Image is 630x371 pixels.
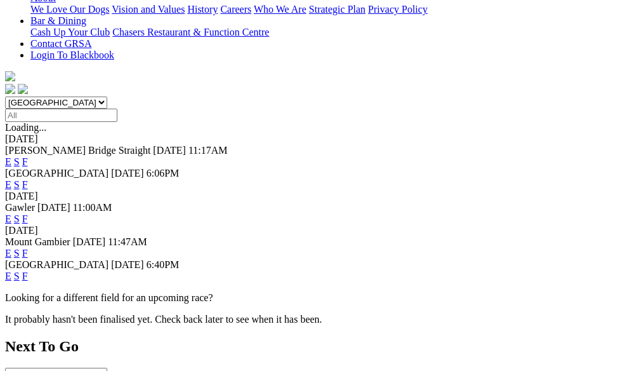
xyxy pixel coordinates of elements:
[14,271,20,281] a: S
[368,4,428,15] a: Privacy Policy
[112,4,185,15] a: Vision and Values
[14,156,20,167] a: S
[30,4,109,15] a: We Love Our Dogs
[111,259,144,270] span: [DATE]
[108,236,147,247] span: 11:47AM
[153,145,186,156] span: [DATE]
[5,213,11,224] a: E
[22,179,28,190] a: F
[30,15,86,26] a: Bar & Dining
[5,225,625,236] div: [DATE]
[5,236,70,247] span: Mount Gambier
[5,71,15,81] img: logo-grsa-white.png
[112,27,269,37] a: Chasers Restaurant & Function Centre
[5,168,108,179] span: [GEOGRAPHIC_DATA]
[5,271,11,281] a: E
[5,179,11,190] a: E
[22,213,28,224] a: F
[5,248,11,259] a: E
[30,38,91,49] a: Contact GRSA
[188,145,228,156] span: 11:17AM
[5,156,11,167] a: E
[22,156,28,167] a: F
[5,84,15,94] img: facebook.svg
[22,271,28,281] a: F
[73,202,112,213] span: 11:00AM
[5,338,625,355] h2: Next To Go
[5,314,322,325] partial: It probably hasn't been finalised yet. Check back later to see when it has been.
[14,179,20,190] a: S
[5,145,150,156] span: [PERSON_NAME] Bridge Straight
[5,259,108,270] span: [GEOGRAPHIC_DATA]
[5,292,625,304] p: Looking for a different field for an upcoming race?
[5,191,625,202] div: [DATE]
[37,202,70,213] span: [DATE]
[30,4,625,15] div: About
[30,50,114,60] a: Login To Blackbook
[30,27,625,38] div: Bar & Dining
[14,213,20,224] a: S
[18,84,28,94] img: twitter.svg
[111,168,144,179] span: [DATE]
[254,4,306,15] a: Who We Are
[73,236,106,247] span: [DATE]
[147,168,180,179] span: 6:06PM
[187,4,218,15] a: History
[14,248,20,259] a: S
[147,259,180,270] span: 6:40PM
[30,27,110,37] a: Cash Up Your Club
[22,248,28,259] a: F
[5,122,46,133] span: Loading...
[5,109,117,122] input: Select date
[5,133,625,145] div: [DATE]
[309,4,365,15] a: Strategic Plan
[220,4,251,15] a: Careers
[5,202,35,213] span: Gawler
